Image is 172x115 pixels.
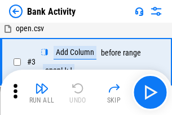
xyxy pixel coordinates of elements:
[141,83,159,101] img: Main button
[16,24,44,33] span: open.csv
[149,5,163,18] img: Settings menu
[43,64,74,78] div: open!J:J
[27,6,76,17] div: Bank Activity
[107,97,121,104] div: Skip
[27,57,36,66] span: # 3
[101,49,121,57] div: before
[135,7,144,16] img: Support
[107,82,121,95] img: Skip
[96,79,132,106] button: Skip
[123,49,141,57] div: range
[29,97,55,104] div: Run All
[24,79,60,106] button: Run All
[35,82,48,95] img: Run All
[54,46,96,59] div: Add Column
[9,5,23,18] img: Back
